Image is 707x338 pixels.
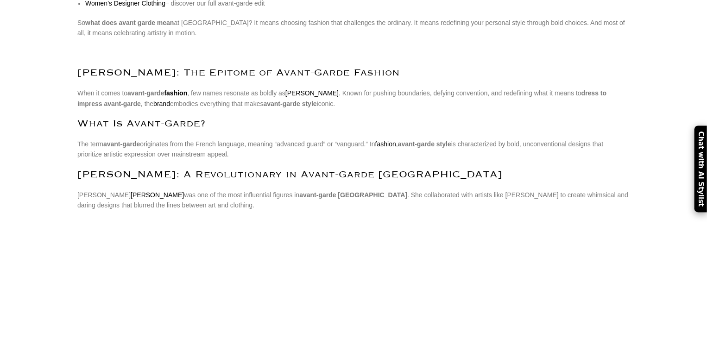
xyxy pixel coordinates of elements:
p: [PERSON_NAME] was one of the most influential figures in . She collaborated with artists like [PE... [77,190,630,211]
p: The term originates from the French language, meaning “advanced guard” or “vanguard.” In , is cha... [77,139,630,160]
strong: avant-garde style [264,100,317,107]
a: brand [153,100,170,107]
strong: dress to impress avant-garde [77,89,606,107]
p: So at [GEOGRAPHIC_DATA]? It means choosing fashion that challenges the ordinary. It means redefin... [77,18,630,38]
strong: avant-garde [GEOGRAPHIC_DATA] [299,191,407,199]
h2: : The Epitome of Avant-Garde Fashion [77,67,630,79]
a: fashion [164,89,188,97]
strong: avant-garde [103,140,140,148]
strong: avant-garde [127,89,187,97]
section: When it comes to , few names resonate as boldly as . Known for pushing boundaries, defying conven... [77,88,630,109]
strong: avant-garde style [398,140,451,148]
a: [PERSON_NAME] [77,171,176,178]
strong: what does avant garde mean [85,19,174,26]
a: [PERSON_NAME] [131,191,184,199]
a: [PERSON_NAME] [77,69,176,76]
h2: What Is Avant-Garde? [77,118,630,130]
a: [PERSON_NAME] [285,89,339,97]
h2: : A Revolutionary in Avant-Garde [GEOGRAPHIC_DATA] [77,169,630,181]
a: fashion [375,140,396,148]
